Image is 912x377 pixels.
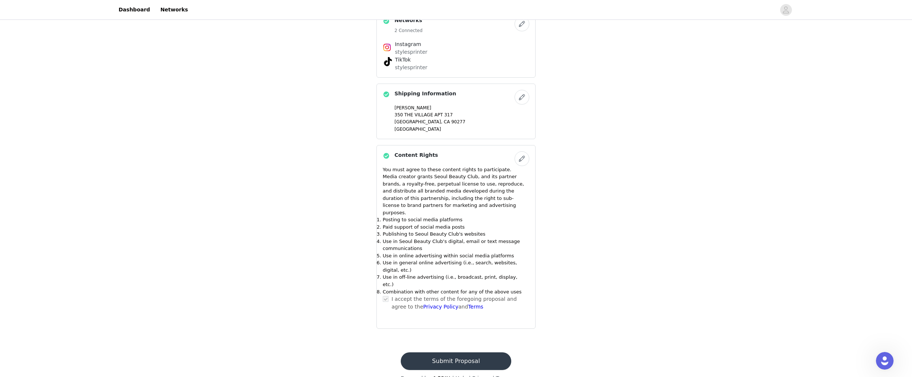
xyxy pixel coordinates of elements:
a: Terms [468,304,483,310]
div: avatar [782,4,789,16]
p: You must agree to these content rights to participate. [383,166,529,173]
h4: Networks [394,17,422,24]
span: [GEOGRAPHIC_DATA], [394,119,442,124]
div: Content Rights [376,145,536,329]
div: Shipping Information [376,84,536,139]
h4: Instagram [395,40,517,48]
iframe: Intercom live chat [876,352,894,370]
a: Dashboard [114,1,154,18]
h5: 2 Connected [394,27,422,34]
li: Publishing to Seoul Beauty Club's websites [383,230,529,238]
a: Privacy Policy [423,304,458,310]
li: Use in Seoul Beauty Club's digital, email or text message communications [383,238,529,252]
p: stylesprinter [395,64,517,71]
button: Submit Proposal [401,352,511,370]
li: Posting to social media platforms [383,216,529,223]
img: Instagram Icon [383,43,392,52]
a: Networks [156,1,192,18]
li: Paid support of social media posts [383,223,529,231]
p: 350 THE VILLAGE APT 317 [394,112,529,118]
p: Media creator grants Seoul Beauty Club, and its partner brands, a royalty-free, perpetual license... [383,173,529,216]
p: [PERSON_NAME] [394,105,529,111]
div: Networks [376,10,536,78]
li: Use in online advertising within social media platforms [383,252,529,260]
li: Combination with other content for any of the above uses [383,288,529,296]
li: Use in general online advertising (i.e., search, websites, digital, etc.) [383,259,529,274]
h4: Content Rights [394,151,438,159]
p: [GEOGRAPHIC_DATA] [394,126,529,133]
span: 90277 [451,119,465,124]
h4: TikTok [395,56,517,64]
p: I accept the terms of the foregoing proposal and agree to the and [392,295,529,311]
span: CA [444,119,450,124]
h4: Shipping Information [394,90,456,98]
p: stylesprinter [395,48,517,56]
li: Use in off-line advertising (i.e., broadcast, print, display, etc.) [383,274,529,288]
